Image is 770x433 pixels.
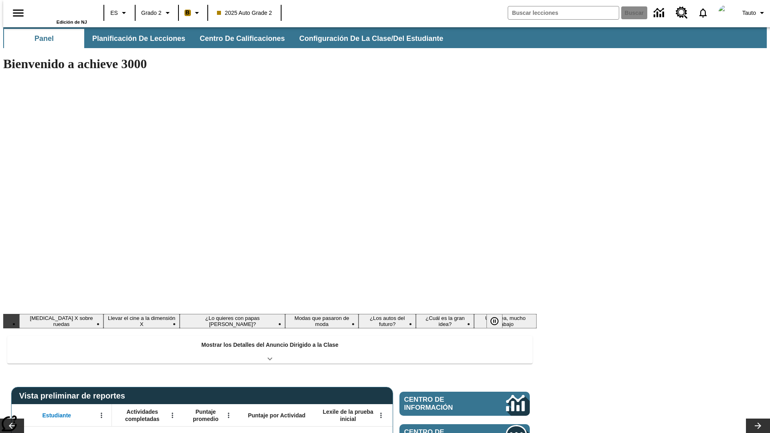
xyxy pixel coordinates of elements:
[375,409,387,421] button: Abrir menú
[416,314,474,328] button: Diapositiva 6 ¿Cuál es la gran idea?
[43,412,71,419] span: Estudiante
[746,419,770,433] button: Carrusel de lecciones, seguir
[217,9,272,17] span: 2025 Auto Grade 2
[3,27,767,48] div: Subbarra de navegación
[671,2,693,24] a: Centro de recursos, Se abrirá en una pestaña nueva.
[223,409,235,421] button: Abrir menú
[193,29,291,48] button: Centro de calificaciones
[201,341,338,349] p: Mostrar los Detalles del Anuncio Dirigido a la Clase
[486,314,503,328] button: Pausar
[739,6,770,20] button: Perfil/Configuración
[57,20,87,24] span: Edición de NJ
[713,2,739,23] button: Escoja un nuevo avatar
[293,29,450,48] button: Configuración de la clase/del estudiante
[95,409,107,421] button: Abrir menú
[404,396,479,412] span: Centro de información
[4,29,84,48] button: Panel
[86,29,192,48] button: Planificación de lecciones
[474,314,537,328] button: Diapositiva 7 Una idea, mucho trabajo
[508,6,619,19] input: Buscar campo
[181,6,205,20] button: Boost El color de la clase es anaranjado claro. Cambiar el color de la clase.
[103,314,180,328] button: Diapositiva 2 Llevar el cine a la dimensión X
[138,6,176,20] button: Grado: Grado 2, Elige un grado
[186,408,225,423] span: Puntaje promedio
[693,2,713,23] a: Notificaciones
[166,409,178,421] button: Abrir menú
[35,4,87,20] a: Portada
[35,3,87,24] div: Portada
[3,57,537,71] h1: Bienvenido a achieve 3000
[718,5,734,21] img: avatar image
[3,29,450,48] div: Subbarra de navegación
[486,314,511,328] div: Pausar
[180,314,285,328] button: Diapositiva 3 ¿Lo quieres con papas fritas?
[19,314,103,328] button: Diapositiva 1 Rayos X sobre ruedas
[19,391,129,401] span: Vista preliminar de reportes
[116,408,169,423] span: Actividades completadas
[399,392,530,416] a: Centro de información
[7,336,533,364] div: Mostrar los Detalles del Anuncio Dirigido a la Clase
[742,9,756,17] span: Tauto
[319,408,377,423] span: Lexile de la prueba inicial
[110,9,118,17] span: ES
[359,314,416,328] button: Diapositiva 5 ¿Los autos del futuro?
[6,1,30,25] button: Abrir el menú lateral
[285,314,359,328] button: Diapositiva 4 Modas que pasaron de moda
[107,6,132,20] button: Lenguaje: ES, Selecciona un idioma
[649,2,671,24] a: Centro de información
[141,9,162,17] span: Grado 2
[248,412,305,419] span: Puntaje por Actividad
[186,8,190,18] span: B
